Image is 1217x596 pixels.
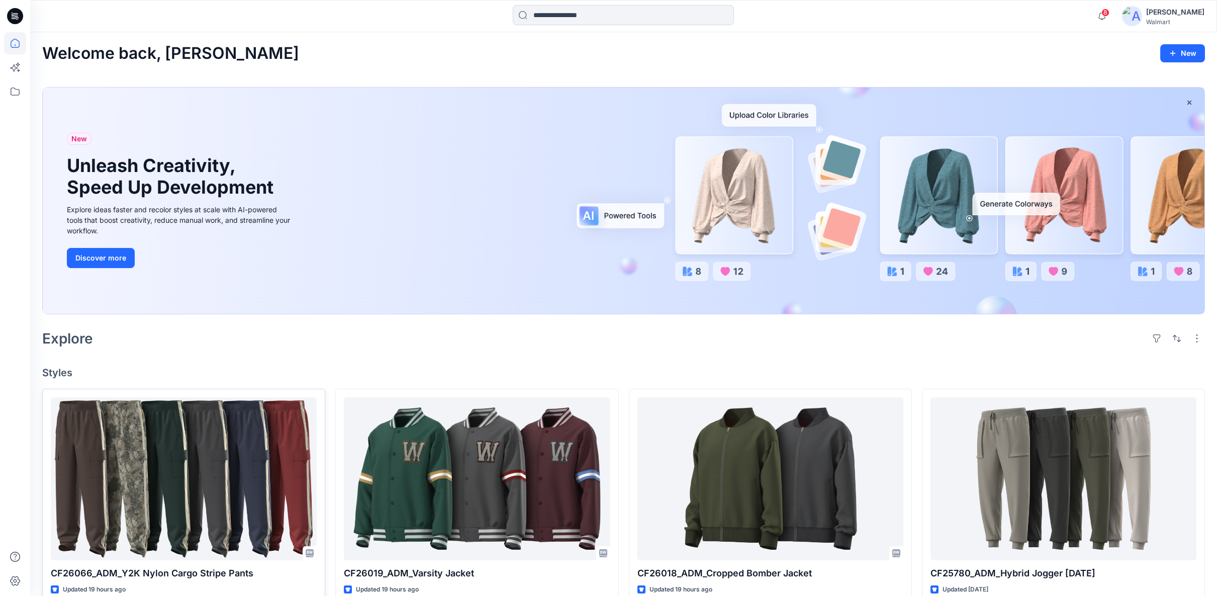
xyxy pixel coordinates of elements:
span: 8 [1101,9,1109,17]
a: CF26019_ADM_Varsity Jacket [344,397,610,560]
p: Updated 19 hours ago [649,584,712,595]
p: CF26019_ADM_Varsity Jacket [344,566,610,580]
p: CF26018_ADM_Cropped Bomber Jacket [637,566,903,580]
a: Discover more [67,248,293,268]
a: CF25780_ADM_Hybrid Jogger 24JUL25 [930,397,1196,560]
h2: Welcome back, [PERSON_NAME] [42,44,299,63]
p: CF25780_ADM_Hybrid Jogger [DATE] [930,566,1196,580]
h2: Explore [42,330,93,347]
button: New [1160,44,1205,62]
span: New [71,133,87,145]
div: Explore ideas faster and recolor styles at scale with AI-powered tools that boost creativity, red... [67,204,293,236]
p: CF26066_ADM_Y2K Nylon Cargo Stripe Pants [51,566,317,580]
button: Discover more [67,248,135,268]
div: [PERSON_NAME] [1146,6,1204,18]
p: Updated 19 hours ago [356,584,419,595]
a: CF26066_ADM_Y2K Nylon Cargo Stripe Pants [51,397,317,560]
a: CF26018_ADM_Cropped Bomber Jacket [637,397,903,560]
img: avatar [1122,6,1142,26]
div: Walmart [1146,18,1204,26]
h4: Styles [42,367,1205,379]
h1: Unleash Creativity, Speed Up Development [67,155,278,198]
p: Updated 19 hours ago [63,584,126,595]
p: Updated [DATE] [943,584,988,595]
